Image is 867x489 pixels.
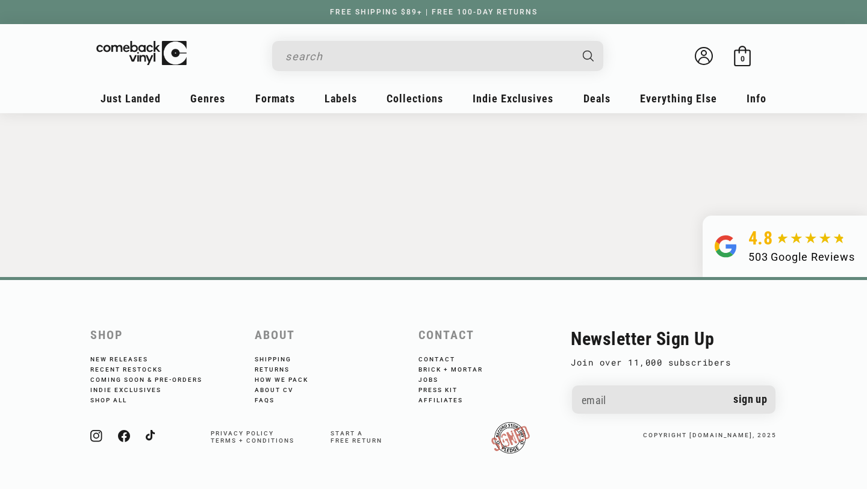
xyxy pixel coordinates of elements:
[255,363,306,373] a: Returns
[643,432,777,438] small: copyright [DOMAIN_NAME], 2025
[325,92,357,105] span: Labels
[190,92,225,105] span: Genres
[211,430,274,437] a: Privacy Policy
[715,228,736,265] img: Group.svg
[640,92,717,105] span: Everything Else
[90,328,243,342] h2: Shop
[255,92,295,105] span: Formats
[285,44,571,69] input: search
[573,41,605,71] button: Search
[255,384,309,394] a: About CV
[725,385,777,414] button: Sign up
[571,328,777,349] h2: Newsletter Sign Up
[255,394,291,404] a: FAQs
[418,356,471,363] a: Contact
[776,232,845,244] img: star5.svg
[418,328,571,342] h2: Contact
[255,356,308,363] a: Shipping
[90,356,164,363] a: New Releases
[583,92,611,105] span: Deals
[211,437,294,444] a: Terms + Conditions
[331,430,382,444] span: Start a free return
[255,373,325,384] a: How We Pack
[473,92,553,105] span: Indie Exclusives
[747,92,766,105] span: Info
[418,394,479,404] a: Affiliates
[90,384,178,394] a: Indie Exclusives
[418,363,499,373] a: Brick + Mortar
[748,249,855,265] div: 503 Google Reviews
[387,92,443,105] span: Collections
[331,430,382,444] a: Start afree return
[90,363,179,373] a: Recent Restocks
[96,41,187,66] img: ComebackVinyl.com
[703,216,867,277] a: 4.8 503 Google Reviews
[90,394,143,404] a: Shop All
[255,328,407,342] h2: About
[418,384,474,394] a: Press Kit
[748,228,773,249] span: 4.8
[741,54,745,63] span: 0
[418,373,455,384] a: Jobs
[272,41,603,71] div: Search
[572,385,775,416] input: Email
[318,8,550,16] a: FREE SHIPPING $89+ | FREE 100-DAY RETURNS
[90,373,219,384] a: Coming Soon & Pre-Orders
[101,92,161,105] span: Just Landed
[571,355,777,370] p: Join over 11,000 subscribers
[491,422,530,453] img: RSDPledgeSigned-updated.png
